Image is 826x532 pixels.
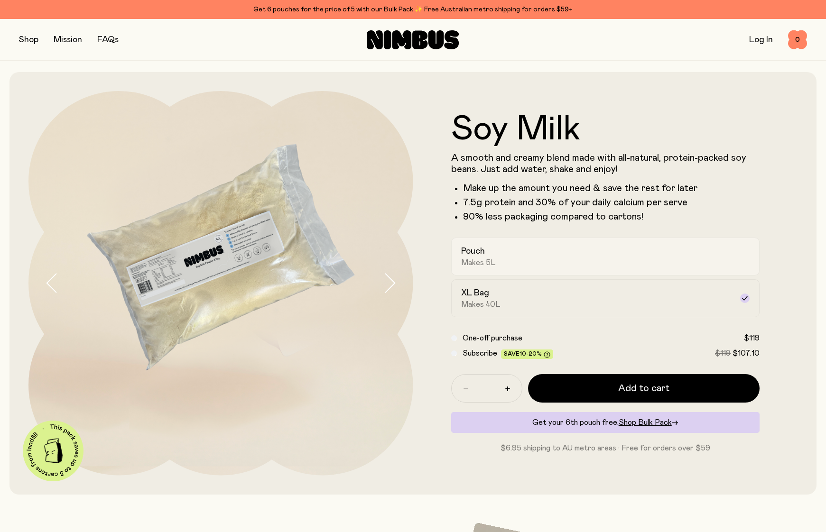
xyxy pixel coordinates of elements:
[749,36,773,44] a: Log In
[618,382,669,395] span: Add to cart
[97,36,119,44] a: FAQs
[504,351,550,358] span: Save
[461,246,485,257] h2: Pouch
[619,419,678,426] a: Shop Bulk Pack→
[733,349,760,357] span: $107.10
[463,334,522,342] span: One-off purchase
[461,300,501,309] span: Makes 40L
[463,211,760,222] p: 90% less packaging compared to cartons!
[788,30,807,49] button: 0
[463,349,497,357] span: Subscribe
[451,152,760,175] p: A smooth and creamy blend made with all-natural, protein-packed soy beans. Just add water, shake ...
[451,412,760,433] div: Get your 6th pouch free.
[37,435,69,467] img: illustration-carton.png
[715,349,731,357] span: $119
[461,258,496,267] span: Makes 5L
[619,419,672,426] span: Shop Bulk Pack
[744,334,760,342] span: $119
[461,287,489,299] h2: XL Bag
[451,112,760,147] h1: Soy Milk
[463,183,760,194] li: Make up the amount you need & save the rest for later
[54,36,82,44] a: Mission
[520,351,542,357] span: 10-20%
[463,197,760,208] li: 7.5g protein and 30% of your daily calcium per serve
[451,442,760,454] p: $6.95 shipping to AU metro areas · Free for orders over $59
[528,374,760,403] button: Add to cart
[19,4,807,15] div: Get 6 pouches for the price of 5 with our Bulk Pack ✨ Free Australian metro shipping for orders $59+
